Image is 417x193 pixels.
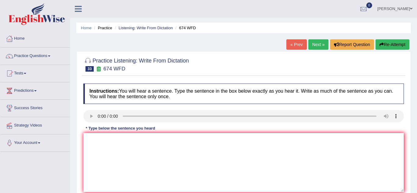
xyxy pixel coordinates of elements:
[366,2,372,8] span: 0
[103,66,125,72] small: 674 WFD
[308,39,328,50] a: Next »
[0,134,70,150] a: Your Account
[89,88,119,94] b: Instructions:
[81,26,92,30] a: Home
[0,48,70,63] a: Practice Questions
[375,39,409,50] button: Re-Attempt
[83,125,158,131] div: * Type below the sentence you heard
[0,82,70,98] a: Predictions
[0,65,70,80] a: Tests
[174,25,196,31] li: 674 WFD
[83,56,189,72] h2: Practice Listening: Write From Dictation
[0,30,70,45] a: Home
[83,84,404,104] h4: You will hear a sentence. Type the sentence in the box below exactly as you hear it. Write as muc...
[286,39,306,50] a: « Prev
[85,66,94,72] span: 33
[0,117,70,132] a: Strategy Videos
[95,66,102,72] small: Exam occurring question
[0,100,70,115] a: Success Stories
[330,39,374,50] button: Report Question
[92,25,112,31] li: Practice
[118,26,173,30] a: Listening: Write From Dictation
